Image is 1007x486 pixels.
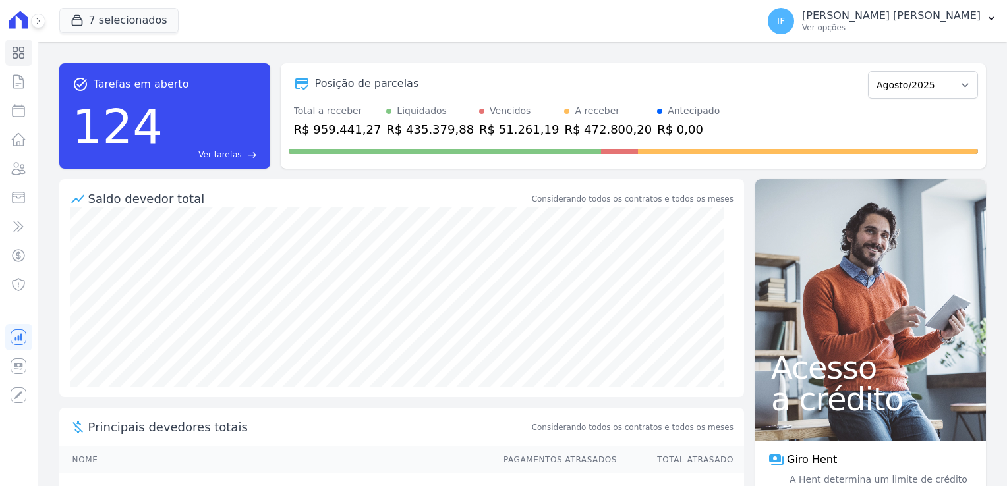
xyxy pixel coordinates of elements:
[575,104,619,118] div: A receber
[787,452,837,468] span: Giro Hent
[94,76,189,92] span: Tarefas em aberto
[657,121,720,138] div: R$ 0,00
[490,104,531,118] div: Vencidos
[72,76,88,92] span: task_alt
[59,446,491,473] th: Nome
[802,9,981,22] p: [PERSON_NAME] [PERSON_NAME]
[315,76,419,92] div: Posição de parcelas
[72,92,163,161] div: 124
[198,149,241,161] span: Ver tarefas
[532,421,734,433] span: Considerando todos os contratos e todos os meses
[618,446,744,473] th: Total Atrasado
[294,104,382,118] div: Total a receber
[386,121,474,138] div: R$ 435.379,88
[532,193,734,205] div: Considerando todos os contratos e todos os meses
[802,22,981,33] p: Ver opções
[777,16,785,26] span: IF
[757,3,1007,40] button: IF [PERSON_NAME] [PERSON_NAME] Ver opções
[59,8,179,33] button: 7 selecionados
[247,150,257,160] span: east
[88,190,529,207] div: Saldo devedor total
[564,121,652,138] div: R$ 472.800,20
[771,383,970,415] span: a crédito
[397,104,447,118] div: Liquidados
[168,149,257,161] a: Ver tarefas east
[294,121,382,138] div: R$ 959.441,27
[88,418,529,436] span: Principais devedores totais
[491,446,618,473] th: Pagamentos Atrasados
[771,352,970,383] span: Acesso
[668,104,720,118] div: Antecipado
[479,121,559,138] div: R$ 51.261,19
